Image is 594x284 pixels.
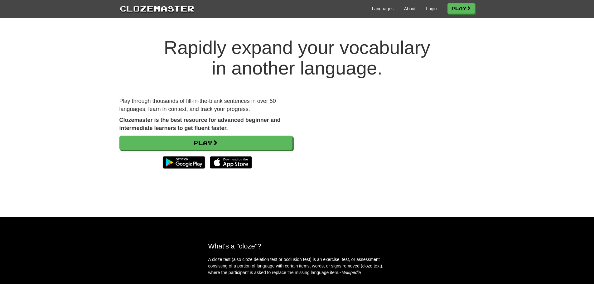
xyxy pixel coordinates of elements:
[208,242,386,250] h2: What's a "cloze"?
[119,2,194,14] a: Clozemaster
[404,6,416,12] a: About
[340,270,361,275] em: - Wikipedia
[160,153,208,172] img: Get it on Google Play
[210,156,252,169] img: Download_on_the_App_Store_Badge_US-UK_135x40-25178aeef6eb6b83b96f5f2d004eda3bffbb37122de64afbaef7...
[372,6,394,12] a: Languages
[119,117,281,131] strong: Clozemaster is the best resource for advanced beginner and intermediate learners to get fluent fa...
[119,136,292,150] a: Play
[119,97,292,113] p: Play through thousands of fill-in-the-blank sentences in over 50 languages, learn in context, and...
[447,3,475,14] a: Play
[208,256,386,276] p: A cloze test (also cloze deletion test or occlusion test) is an exercise, test, or assessment con...
[426,6,437,12] a: Login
